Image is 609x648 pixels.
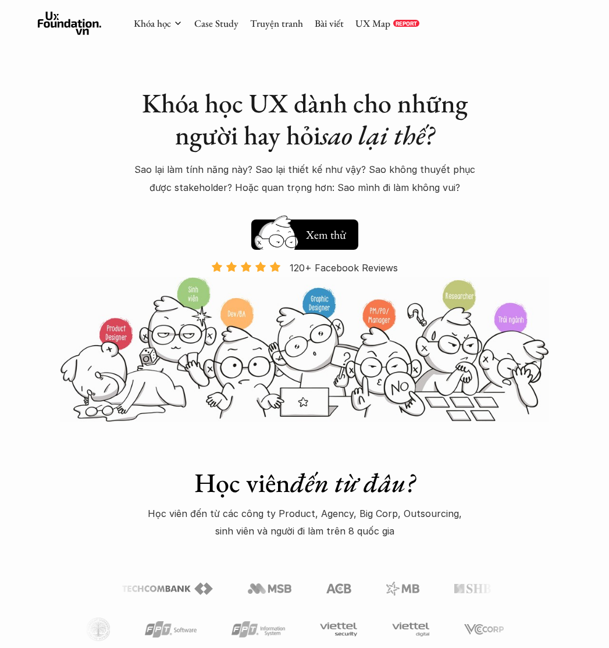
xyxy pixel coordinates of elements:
p: REPORT [396,20,417,27]
a: Bài viết [315,17,344,30]
a: Case Study [194,17,238,30]
a: Xem thử [251,214,358,250]
em: đến từ đâu? [290,465,415,500]
a: Truyện tranh [250,17,303,30]
em: sao lại thế? [320,118,435,153]
a: UX Map [355,17,390,30]
a: REPORT [393,20,419,27]
a: Khóa học [134,17,171,30]
h1: Khóa học UX dành cho những người hay hỏi [131,87,478,151]
p: Học viên đến từ các công ty Product, Agency, Big Corp, Outsourcing, sinh viên và người đi làm trê... [140,505,469,540]
h1: Học viên [140,467,469,499]
p: 120+ Facebook Reviews [290,259,398,277]
h5: Xem thử [306,226,346,243]
p: Sao lại làm tính năng này? Sao lại thiết kế như vậy? Sao không thuyết phục được stakeholder? Hoặc... [131,161,478,196]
